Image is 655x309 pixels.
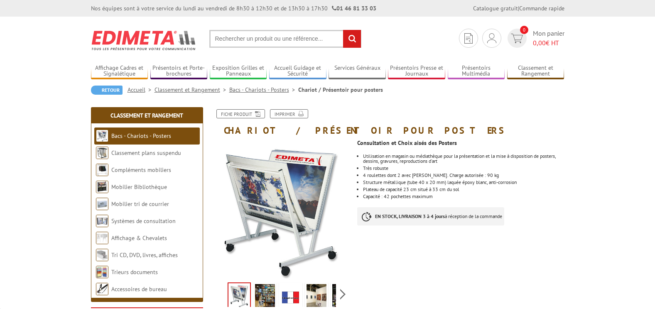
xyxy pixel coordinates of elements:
[150,64,208,78] a: Présentoirs et Porte-brochures
[96,198,108,210] img: Mobilier tri de courrier
[111,183,167,191] a: Mobilier Bibliothèque
[332,5,376,12] strong: 01 46 81 33 03
[473,5,518,12] a: Catalogue gratuit
[96,283,108,295] img: Accessoires de bureau
[363,166,564,171] li: Très robuste
[343,30,361,48] input: rechercher
[388,64,445,78] a: Présentoirs Presse et Journaux
[111,149,181,157] a: Classement plans suspendu
[448,64,505,78] a: Présentoirs Multimédia
[519,5,564,12] a: Commande rapide
[216,109,265,118] a: Fiche produit
[533,29,564,48] span: Mon panier
[209,30,361,48] input: Rechercher un produit ou une référence...
[111,251,178,259] a: Tri CD, DVD, livres, affiches
[96,164,108,176] img: Compléments mobiliers
[363,194,564,199] li: Capacité : 42 pochettes maximum
[111,268,158,276] a: Trieurs documents
[487,33,496,43] img: devis rapide
[520,26,528,34] span: 0
[533,38,564,48] span: € HT
[229,86,298,93] a: Bacs - Chariots - Posters
[91,25,197,56] img: Edimeta
[91,86,123,95] a: Retour
[505,29,564,48] a: devis rapide 0 Mon panier 0,00€ HT
[210,64,267,78] a: Exposition Grilles et Panneaux
[363,187,564,192] li: Plateau de capacité 23 cm situé à 33 cm du sol
[473,4,564,12] div: |
[91,64,148,78] a: Affichage Cadres et Signalétique
[111,234,167,242] a: Affichage & Chevalets
[110,112,183,119] a: Classement et Rangement
[96,215,108,227] img: Systèmes de consultation
[96,181,108,193] img: Mobilier Bibliothèque
[363,154,564,164] li: Utilisation en magasin ou médiathèque pour la présentation et la mise à disposition de posters, d...
[339,287,347,301] span: Next
[96,266,108,278] img: Trieurs documents
[375,213,445,219] strong: EN STOCK, LIVRAISON 3 à 4 jours
[464,33,473,44] img: devis rapide
[96,249,108,261] img: Tri CD, DVD, livres, affiches
[270,109,308,118] a: Imprimer
[511,34,523,43] img: devis rapide
[111,285,167,293] a: Accessoires de bureau
[363,173,564,178] li: 4 roulettes dont 2 avec [PERSON_NAME]. Charge autorisée : 90 kg
[228,283,250,309] img: bacs_chariots_ppr68n_1.jpg
[357,139,457,147] strong: Consultation et Choix aisés des Posters
[96,232,108,244] img: Affichage & Chevalets
[111,166,171,174] a: Compléments mobiliers
[111,217,176,225] a: Systèmes de consultation
[96,147,108,159] img: Classement plans suspendu
[298,86,383,94] li: Chariot / Présentoir pour posters
[533,39,546,47] span: 0,00
[111,200,169,208] a: Mobilier tri de courrier
[128,86,155,93] a: Accueil
[111,132,171,140] a: Bacs - Chariots - Posters
[507,64,564,78] a: Classement et Rangement
[211,140,351,280] img: bacs_chariots_ppr68n_1.jpg
[363,180,564,185] li: Structure métallique (tube 40 x 20 mm) laquée époxy blanc, anti-corrosion
[91,4,376,12] div: Nos équipes sont à votre service du lundi au vendredi de 8h30 à 12h30 et de 13h30 à 17h30
[96,130,108,142] img: Bacs - Chariots - Posters
[357,207,504,226] p: à réception de la commande
[269,64,326,78] a: Accueil Guidage et Sécurité
[329,64,386,78] a: Services Généraux
[155,86,229,93] a: Classement et Rangement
